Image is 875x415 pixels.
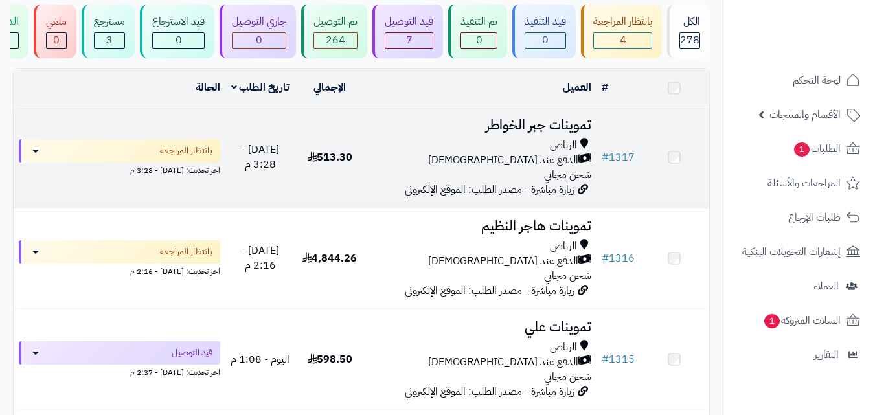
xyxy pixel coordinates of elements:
span: الرياض [550,138,577,153]
div: جاري التوصيل [232,14,286,29]
span: # [602,352,609,367]
span: 278 [680,32,699,48]
div: تم التوصيل [313,14,358,29]
span: قيد التوصيل [172,346,212,359]
span: التقارير [814,346,839,364]
span: # [602,251,609,266]
div: قيد التوصيل [385,14,433,29]
span: 4 [620,32,626,48]
img: logo-2.png [787,36,863,63]
span: [DATE] - 2:16 م [242,243,279,273]
a: المراجعات والأسئلة [731,168,867,199]
span: الطلبات [793,140,841,158]
a: تاريخ الطلب [231,80,290,95]
span: اليوم - 1:08 م [231,352,290,367]
span: 7 [406,32,413,48]
div: قيد التنفيذ [525,14,566,29]
a: قيد الاسترجاع 0 [137,5,217,58]
span: 264 [326,32,345,48]
span: شحن مجاني [544,369,591,385]
a: #1316 [602,251,635,266]
a: بانتظار المراجعة 4 [578,5,665,58]
div: 0 [153,33,204,48]
span: 0 [176,32,182,48]
div: 4 [594,33,652,48]
a: لوحة التحكم [731,65,867,96]
a: العميل [563,80,591,95]
div: قيد الاسترجاع [152,14,205,29]
span: 598.50 [308,352,352,367]
span: 0 [53,32,60,48]
div: اخر تحديث: [DATE] - 2:37 م [19,365,220,378]
div: 0 [461,33,497,48]
span: 4,844.26 [302,251,357,266]
span: الرياض [550,340,577,355]
span: 0 [542,32,549,48]
span: 1 [764,314,780,328]
div: اخر تحديث: [DATE] - 2:16 م [19,264,220,277]
a: #1315 [602,352,635,367]
span: زيارة مباشرة - مصدر الطلب: الموقع الإلكتروني [405,182,574,197]
span: السلات المتروكة [763,311,841,330]
span: العملاء [813,277,839,295]
div: الكل [679,14,700,29]
a: طلبات الإرجاع [731,202,867,233]
a: جاري التوصيل 0 [217,5,299,58]
h3: تموينات جبر الخواطر [370,118,591,133]
a: الإجمالي [313,80,346,95]
a: #1317 [602,150,635,165]
div: مسترجع [94,14,125,29]
a: تم التنفيذ 0 [446,5,510,58]
span: بانتظار المراجعة [160,245,212,258]
span: 0 [256,32,262,48]
a: ملغي 0 [31,5,79,58]
a: السلات المتروكة1 [731,305,867,336]
span: طلبات الإرجاع [788,208,841,227]
span: # [602,150,609,165]
div: 7 [385,33,433,48]
span: 0 [476,32,483,48]
div: 0 [525,33,565,48]
span: 513.30 [308,150,352,165]
span: إشعارات التحويلات البنكية [742,243,841,261]
span: الرياض [550,239,577,254]
span: لوحة التحكم [793,71,841,89]
a: العملاء [731,271,867,302]
span: الأقسام والمنتجات [769,106,841,124]
span: شحن مجاني [544,268,591,284]
span: [DATE] - 3:28 م [242,142,279,172]
a: تم التوصيل 264 [299,5,370,58]
h3: تموينات علي [370,320,591,335]
div: ملغي [46,14,67,29]
a: # [602,80,608,95]
span: الدفع عند [DEMOGRAPHIC_DATA] [428,153,578,168]
a: الطلبات1 [731,133,867,164]
div: 0 [233,33,286,48]
span: شحن مجاني [544,167,591,183]
span: 1 [794,142,810,157]
span: المراجعات والأسئلة [767,174,841,192]
a: قيد التوصيل 7 [370,5,446,58]
div: بانتظار المراجعة [593,14,652,29]
span: زيارة مباشرة - مصدر الطلب: الموقع الإلكتروني [405,283,574,298]
a: مسترجع 3 [79,5,137,58]
a: التقارير [731,339,867,370]
span: الدفع عند [DEMOGRAPHIC_DATA] [428,355,578,370]
div: 264 [314,33,357,48]
a: إشعارات التحويلات البنكية [731,236,867,267]
div: 3 [95,33,124,48]
span: الدفع عند [DEMOGRAPHIC_DATA] [428,254,578,269]
div: اخر تحديث: [DATE] - 3:28 م [19,163,220,176]
a: الحالة [196,80,220,95]
a: قيد التنفيذ 0 [510,5,578,58]
span: زيارة مباشرة - مصدر الطلب: الموقع الإلكتروني [405,384,574,399]
h3: تموينات هاجر النظيم [370,219,591,234]
div: 0 [47,33,66,48]
span: 3 [106,32,113,48]
a: الكل278 [665,5,712,58]
span: بانتظار المراجعة [160,144,212,157]
div: تم التنفيذ [460,14,497,29]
